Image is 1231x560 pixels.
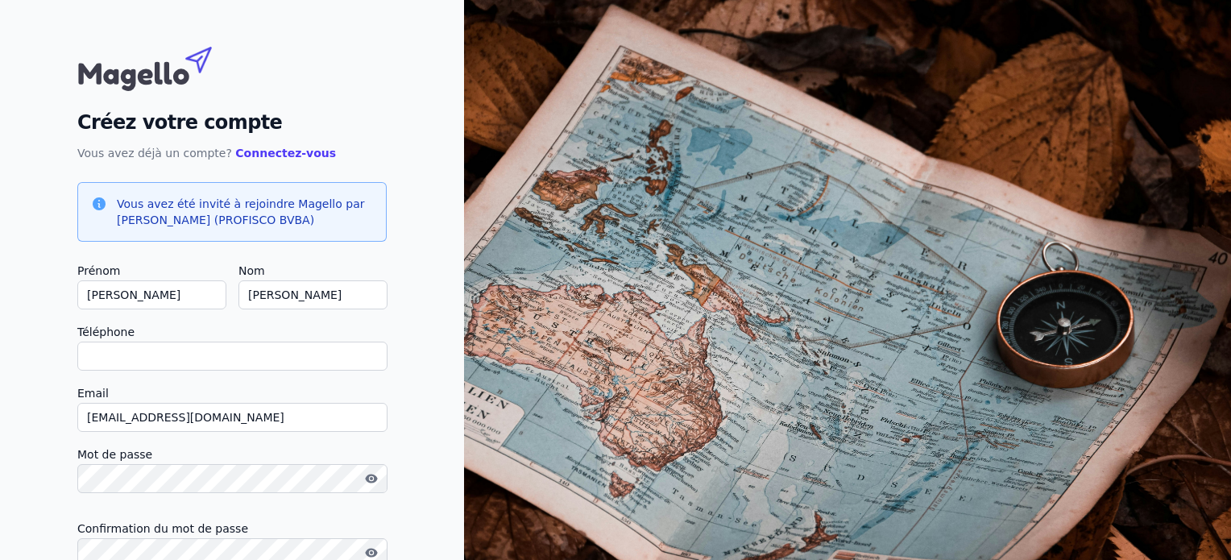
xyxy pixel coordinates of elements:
a: Connectez-vous [235,147,336,160]
h2: Créez votre compte [77,108,387,137]
label: Confirmation du mot de passe [77,519,387,538]
label: Téléphone [77,322,387,342]
label: Nom [238,261,387,280]
p: Vous avez déjà un compte? [77,143,387,163]
h3: Vous avez été invité à rejoindre Magello par [PERSON_NAME] (PROFISCO BVBA) [117,196,373,228]
label: Prénom [77,261,226,280]
img: Magello [77,39,247,95]
label: Mot de passe [77,445,387,464]
label: Email [77,384,387,403]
